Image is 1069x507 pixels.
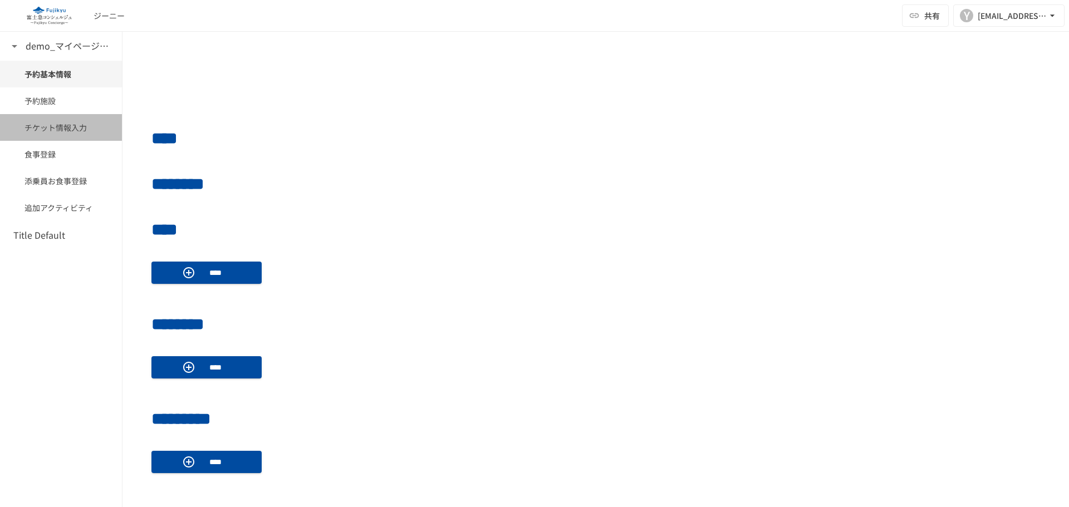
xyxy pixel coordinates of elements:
[24,121,97,134] span: チケット情報入力
[953,4,1065,27] button: Y[EMAIL_ADDRESS][DOMAIN_NAME]
[26,39,115,53] h6: demo_マイページ詳細
[978,9,1047,23] div: [EMAIL_ADDRESS][DOMAIN_NAME]
[24,175,97,187] span: 添乗員お食事登録
[24,95,97,107] span: 予約施設
[24,201,97,214] span: 追加アクティビティ
[24,68,97,80] span: 予約基本情報
[960,9,973,22] div: Y
[13,7,85,24] img: eQeGXtYPV2fEKIA3pizDiVdzO5gJTl2ahLbsPaD2E4R
[902,4,949,27] button: 共有
[924,9,940,22] span: 共有
[24,148,97,160] span: 食事登録
[13,228,65,243] h6: Title Default
[94,10,125,22] div: ジーニー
